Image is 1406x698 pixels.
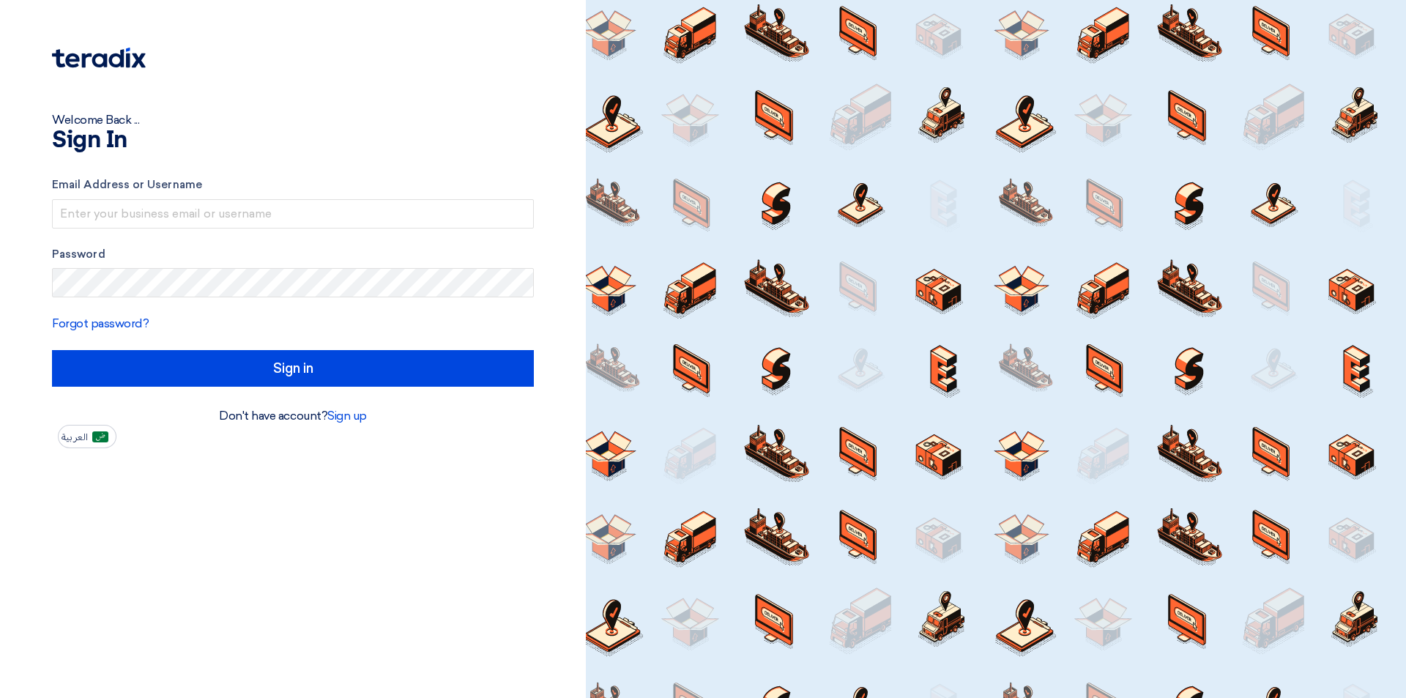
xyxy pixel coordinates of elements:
input: Sign in [52,350,534,387]
div: Welcome Back ... [52,111,534,129]
img: Teradix logo [52,48,146,68]
label: Password [52,246,534,263]
input: Enter your business email or username [52,199,534,229]
span: العربية [62,432,88,442]
img: ar-AR.png [92,431,108,442]
button: العربية [58,425,116,448]
label: Email Address or Username [52,177,534,193]
a: Sign up [327,409,367,423]
a: Forgot password? [52,316,149,330]
h1: Sign In [52,129,534,152]
div: Don't have account? [52,407,534,425]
